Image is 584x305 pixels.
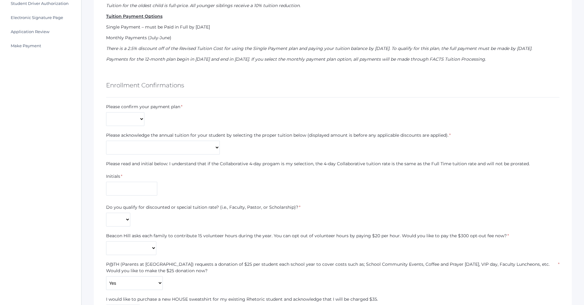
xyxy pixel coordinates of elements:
label: Please acknowledge the annual tuition for your student by selecting the proper tuition below (dis... [106,132,448,139]
span: Application Review [11,29,49,34]
p: Single Payment – must be Paid in Full by [DATE] [106,24,559,30]
label: Beacon Hill asks each family to contribute 15 volunteer hours during the year. You can opt out of... [106,233,507,239]
p: Monthly Payments (July-June) [106,35,559,41]
span: Electronic Signature Page [11,15,63,20]
label: Please confirm your payment plan [106,104,180,110]
span: Student Driver Authorization [11,1,69,6]
u: Tuition Payment Options [106,13,162,19]
label: I would like to purchase a new HOUSE sweatshirt for my existing Rhetoric student and acknowledge ... [106,296,378,303]
span: Make Payment [11,43,41,48]
em: Payments for the 12-month plan begin in [DATE] and end in [DATE]. If you select the monthly payme... [106,56,486,62]
label: Initials [106,173,120,180]
label: Do you qualify for discounted or special tuition rate? (i.e., Faculty, Pastor, or Scholarship)? [106,204,298,211]
h5: Enrollment Confirmations [106,80,184,90]
label: P@TH (Parents at [GEOGRAPHIC_DATA]) requests a donation of $25 per student each school year to co... [106,261,557,274]
em: Tuition for the oldest child is full-price. All younger siblings receive a 10% tuition reduction. [106,3,300,8]
em: There is a 2.5% discount off of the Revised Tuition Cost for using the Single Payment plan and pa... [106,46,532,51]
p: Please read and initial below: I understand that if the Collaborative 4-day progam is my selectio... [106,161,559,167]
